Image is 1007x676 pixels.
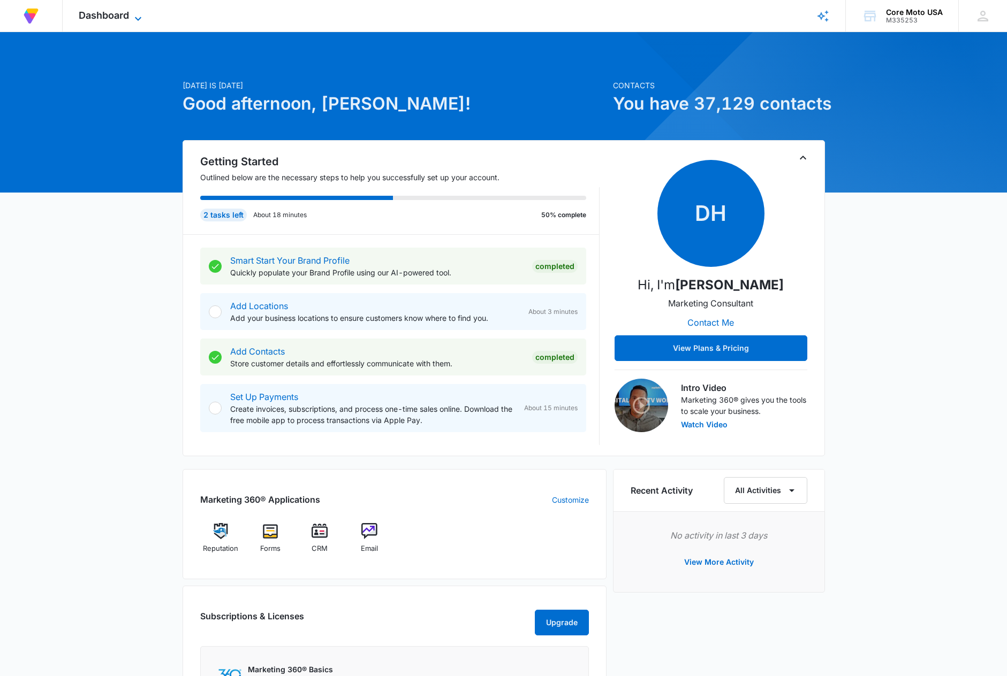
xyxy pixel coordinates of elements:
span: DH [657,160,764,267]
p: Marketing 360® Basics [248,664,380,675]
p: No activity in last 3 days [631,529,807,542]
p: Add your business locations to ensure customers know where to find you. [230,312,520,324]
button: View More Activity [673,549,764,575]
h2: Subscriptions & Licenses [200,610,304,631]
button: Contact Me [677,310,745,335]
div: account name [886,8,943,17]
h6: Recent Activity [631,484,693,497]
strong: [PERSON_NAME] [675,277,784,293]
h1: You have 37,129 contacts [613,91,825,117]
img: Volusion [21,6,41,26]
h3: Intro Video [681,381,807,394]
p: Store customer details and effortlessly communicate with them. [230,358,524,369]
button: Toggle Collapse [797,151,809,164]
p: Quickly populate your Brand Profile using our AI-powered tool. [230,267,524,278]
div: Completed [532,351,578,364]
span: Dashboard [79,10,129,21]
a: Forms [249,523,291,562]
span: Reputation [203,543,238,554]
a: Smart Start Your Brand Profile [230,255,350,266]
a: Customize [552,494,589,505]
p: About 18 minutes [253,210,307,220]
a: Add Locations [230,301,288,311]
p: Create invoices, subscriptions, and process one-time sales online. Download the free mobile app t... [230,403,516,426]
h1: Good afternoon, [PERSON_NAME]! [183,91,607,117]
span: About 3 minutes [528,307,578,317]
a: CRM [299,523,340,562]
p: Outlined below are the necessary steps to help you successfully set up your account. [200,172,600,183]
div: Completed [532,260,578,273]
div: 2 tasks left [200,209,247,221]
a: Reputation [200,523,241,562]
p: Hi, I'm [638,275,784,295]
span: Forms [260,543,281,554]
p: Marketing 360® gives you the tools to scale your business. [681,394,807,417]
span: CRM [312,543,328,554]
div: account id [886,17,943,24]
button: Watch Video [681,421,728,428]
button: All Activities [724,477,807,504]
button: Upgrade [535,610,589,635]
p: Contacts [613,80,825,91]
button: View Plans & Pricing [615,335,807,361]
span: Email [361,543,378,554]
p: [DATE] is [DATE] [183,80,607,91]
h2: Getting Started [200,153,600,170]
span: About 15 minutes [524,403,578,413]
a: Set Up Payments [230,391,298,402]
p: 50% complete [541,210,586,220]
a: Add Contacts [230,346,285,357]
a: Email [349,523,390,562]
img: Intro Video [615,379,668,432]
h2: Marketing 360® Applications [200,493,320,506]
p: Marketing Consultant [668,297,753,310]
